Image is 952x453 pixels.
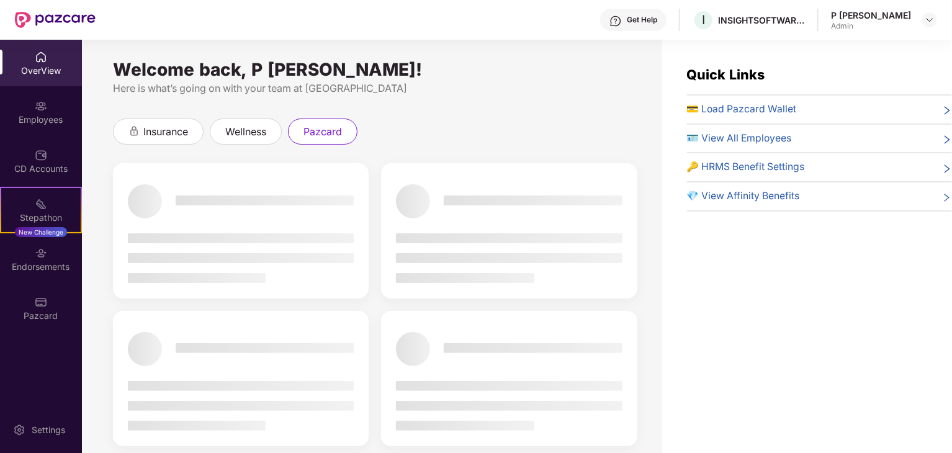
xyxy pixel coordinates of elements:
div: Stepathon [1,212,81,224]
span: 🪪 View All Employees [687,131,792,146]
div: INSIGHTSOFTWARE INTERNATIONAL PRIVATE LIMITED [718,14,805,26]
div: Settings [28,424,69,436]
div: Admin [831,21,911,31]
img: svg+xml;base64,PHN2ZyBpZD0iU2V0dGluZy0yMHgyMCIgeG1sbnM9Imh0dHA6Ly93d3cudzMub3JnLzIwMDAvc3ZnIiB3aW... [13,424,25,436]
span: 🔑 HRMS Benefit Settings [687,159,805,175]
div: animation [128,125,140,137]
span: 💳 Load Pazcard Wallet [687,102,797,117]
img: svg+xml;base64,PHN2ZyBpZD0iUGF6Y2FyZCIgeG1sbnM9Imh0dHA6Ly93d3cudzMub3JnLzIwMDAvc3ZnIiB3aWR0aD0iMj... [35,296,47,308]
span: insurance [143,124,188,140]
div: P [PERSON_NAME] [831,9,911,21]
img: svg+xml;base64,PHN2ZyBpZD0iRW1wbG95ZWVzIiB4bWxucz0iaHR0cDovL3d3dy53My5vcmcvMjAwMC9zdmciIHdpZHRoPS... [35,100,47,112]
span: I [702,12,705,27]
span: right [942,133,952,146]
img: svg+xml;base64,PHN2ZyBpZD0iRW5kb3JzZW1lbnRzIiB4bWxucz0iaHR0cDovL3d3dy53My5vcmcvMjAwMC9zdmciIHdpZH... [35,247,47,259]
span: Quick Links [687,66,765,83]
div: Here is what’s going on with your team at [GEOGRAPHIC_DATA] [113,81,637,96]
img: svg+xml;base64,PHN2ZyBpZD0iSGVscC0zMngzMiIgeG1sbnM9Imh0dHA6Ly93d3cudzMub3JnLzIwMDAvc3ZnIiB3aWR0aD... [609,15,622,27]
img: svg+xml;base64,PHN2ZyBpZD0iSG9tZSIgeG1sbnM9Imh0dHA6Ly93d3cudzMub3JnLzIwMDAvc3ZnIiB3aWR0aD0iMjAiIG... [35,51,47,63]
span: right [942,104,952,117]
img: svg+xml;base64,PHN2ZyBpZD0iQ0RfQWNjb3VudHMiIGRhdGEtbmFtZT0iQ0QgQWNjb3VudHMiIHhtbG5zPSJodHRwOi8vd3... [35,149,47,161]
span: wellness [225,124,266,140]
div: Welcome back, P [PERSON_NAME]! [113,65,637,74]
div: Get Help [627,15,657,25]
span: right [942,162,952,175]
div: New Challenge [15,227,67,237]
img: svg+xml;base64,PHN2ZyBpZD0iRHJvcGRvd24tMzJ4MzIiIHhtbG5zPSJodHRwOi8vd3d3LnczLm9yZy8yMDAwL3N2ZyIgd2... [925,15,935,25]
span: 💎 View Affinity Benefits [687,189,800,204]
img: svg+xml;base64,PHN2ZyB4bWxucz0iaHR0cDovL3d3dy53My5vcmcvMjAwMC9zdmciIHdpZHRoPSIyMSIgaGVpZ2h0PSIyMC... [35,198,47,210]
img: New Pazcare Logo [15,12,96,28]
span: right [942,191,952,204]
span: pazcard [303,124,342,140]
